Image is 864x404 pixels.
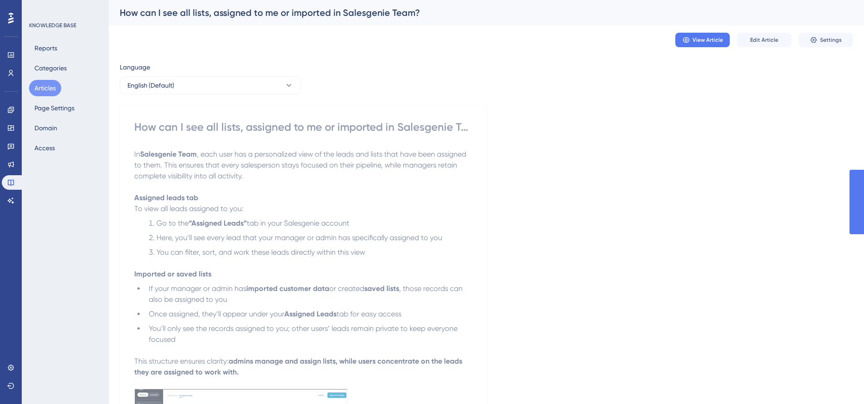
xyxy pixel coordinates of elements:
strong: Salesgenie Team [140,150,197,158]
button: Edit Article [737,33,791,47]
span: English (Default) [127,80,174,91]
span: Edit Article [750,36,778,44]
strong: “Assigned Leads” [189,219,247,227]
strong: admins manage and assign lists, while users concentrate on the leads they are assigned to work with. [134,357,464,376]
span: You can filter, sort, and work these leads directly within this view [156,248,365,256]
span: Settings [820,36,842,44]
span: Go to the [156,219,189,227]
button: View Article [675,33,730,47]
button: Reports [29,40,63,56]
button: Domain [29,120,63,136]
span: Once assigned, they’ll appear under your [149,310,284,318]
span: You’ll only see the records assigned to you; other users’ leads remain private to keep everyone f... [149,324,459,344]
span: tab in your Salesgenie account [247,219,349,227]
span: View Article [693,36,723,44]
span: Language [120,62,150,73]
span: In [134,150,140,158]
strong: Imported or saved lists [134,270,211,278]
span: Here, you’ll see every lead that your manager or admin has specifically assigned to you [156,233,442,242]
span: This structure ensures clarity: [134,357,229,365]
strong: Assigned Leads [284,310,337,318]
button: Articles [29,80,61,96]
strong: Assigned leads tab [134,193,198,202]
div: KNOWLEDGE BASE [29,22,76,29]
span: To view all leads assigned to you: [134,204,244,213]
button: Access [29,140,60,156]
span: or created [329,284,364,293]
button: English (Default) [120,76,301,94]
iframe: UserGuiding AI Assistant Launcher [826,368,853,395]
div: How can I see all lists, assigned to me or imported in Salesgenie Team? [134,120,472,134]
span: , each user has a personalized view of the leads and lists that have been assigned to them. This ... [134,150,468,180]
button: Settings [799,33,853,47]
span: tab for easy access [337,310,401,318]
strong: saved lists [364,284,399,293]
button: Categories [29,60,72,76]
button: Page Settings [29,100,80,116]
strong: imported customer data [246,284,329,293]
div: How can I see all lists, assigned to me or imported in Salesgenie Team? [120,6,830,19]
span: If your manager or admin has [149,284,246,293]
